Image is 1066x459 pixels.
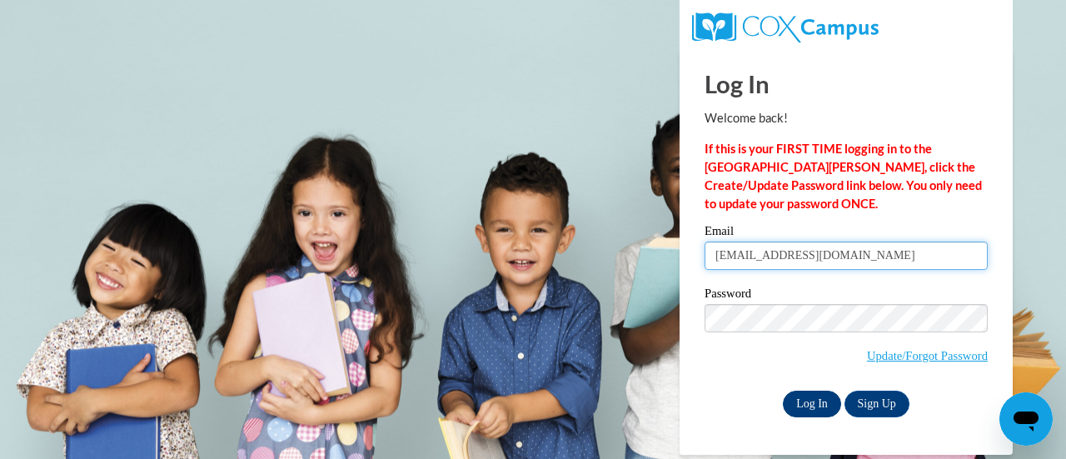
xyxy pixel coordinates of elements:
[705,225,988,242] label: Email
[705,109,988,127] p: Welcome back!
[867,349,988,362] a: Update/Forgot Password
[705,67,988,101] h1: Log In
[705,287,988,304] label: Password
[844,391,909,417] a: Sign Up
[783,391,841,417] input: Log In
[692,12,879,42] img: COX Campus
[705,142,982,211] strong: If this is your FIRST TIME logging in to the [GEOGRAPHIC_DATA][PERSON_NAME], click the Create/Upd...
[999,392,1053,446] iframe: Button to launch messaging window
